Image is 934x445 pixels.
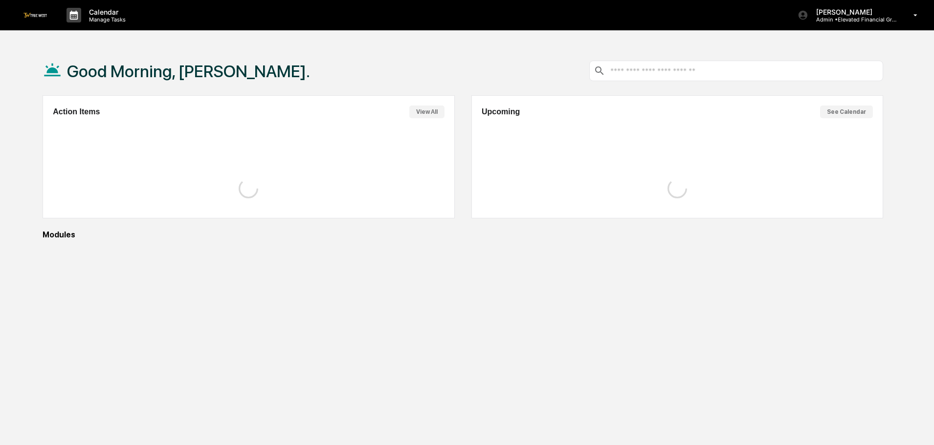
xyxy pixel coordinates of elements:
button: View All [409,106,445,118]
div: Modules [43,230,883,239]
h2: Action Items [53,107,100,116]
p: Calendar [81,8,131,16]
h1: Good Morning, [PERSON_NAME]. [67,62,310,81]
p: Manage Tasks [81,16,131,23]
h2: Upcoming [482,107,520,116]
p: [PERSON_NAME] [808,8,899,16]
button: See Calendar [820,106,873,118]
img: logo [23,13,47,17]
p: Admin • Elevated Financial Group [808,16,899,23]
